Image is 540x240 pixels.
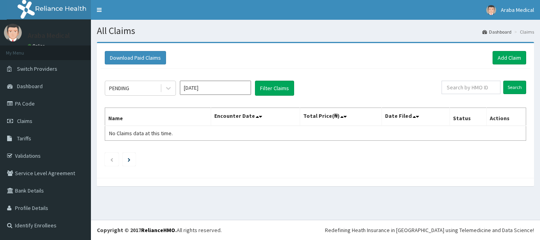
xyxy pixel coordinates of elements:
[109,130,173,137] span: No Claims data at this time.
[493,51,526,64] a: Add Claim
[110,156,113,163] a: Previous page
[28,43,47,49] a: Online
[211,108,300,126] th: Encounter Date
[486,108,526,126] th: Actions
[28,32,70,39] p: Araba Medical
[17,65,57,72] span: Switch Providers
[512,28,534,35] li: Claims
[105,51,166,64] button: Download Paid Claims
[450,108,487,126] th: Status
[482,28,512,35] a: Dashboard
[486,5,496,15] img: User Image
[141,227,175,234] a: RelianceHMO
[17,83,43,90] span: Dashboard
[109,84,129,92] div: PENDING
[503,81,526,94] input: Search
[501,6,534,13] span: Araba Medical
[382,108,450,126] th: Date Filed
[300,108,382,126] th: Total Price(₦)
[180,81,251,95] input: Select Month and Year
[128,156,130,163] a: Next page
[105,108,211,126] th: Name
[442,81,500,94] input: Search by HMO ID
[97,227,177,234] strong: Copyright © 2017 .
[255,81,294,96] button: Filter Claims
[17,117,32,125] span: Claims
[91,220,540,240] footer: All rights reserved.
[97,26,534,36] h1: All Claims
[4,24,22,42] img: User Image
[17,135,31,142] span: Tariffs
[325,226,534,234] div: Redefining Heath Insurance in [GEOGRAPHIC_DATA] using Telemedicine and Data Science!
